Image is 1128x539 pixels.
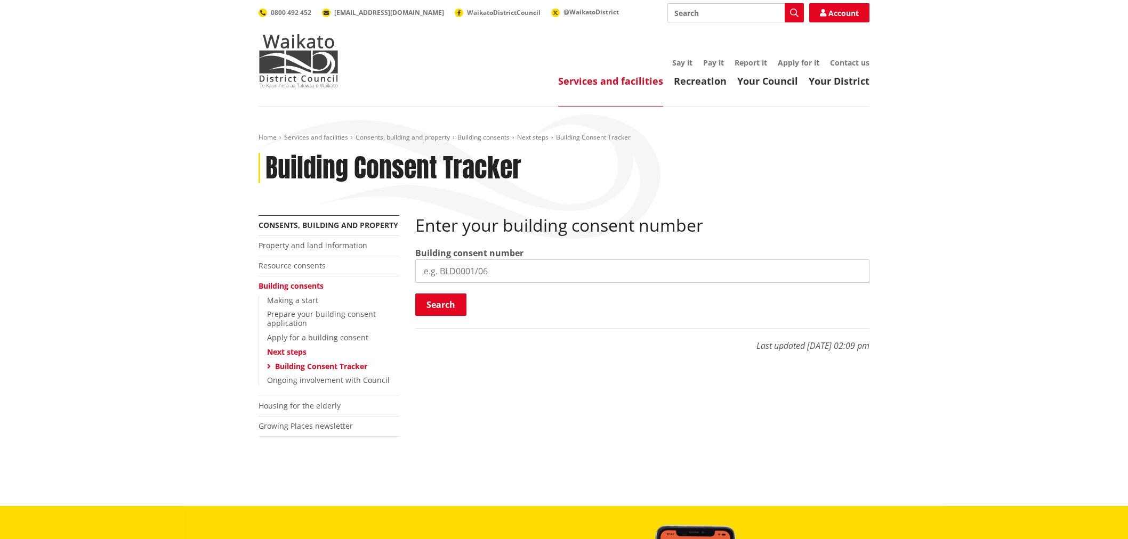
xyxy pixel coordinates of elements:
[259,260,326,271] a: Resource consents
[415,259,869,283] input: e.g. BLD0001/06
[334,8,444,17] span: [EMAIL_ADDRESS][DOMAIN_NAME]
[267,295,318,305] a: Making a start
[457,133,510,142] a: Building consents
[271,8,311,17] span: 0800 492 452
[415,293,466,316] button: Search
[259,421,353,431] a: Growing Places newsletter
[259,220,398,230] a: Consents, building and property
[259,8,311,17] a: 0800 492 452
[830,58,869,68] a: Contact us
[551,7,619,17] a: @WaikatoDistrict
[558,75,663,87] a: Services and facilities
[467,8,541,17] span: WaikatoDistrictCouncil
[667,3,804,22] input: Search input
[517,133,549,142] a: Next steps
[259,34,339,87] img: Waikato District Council - Te Kaunihera aa Takiwaa o Waikato
[563,7,619,17] span: @WaikatoDistrict
[778,58,819,68] a: Apply for it
[259,133,869,142] nav: breadcrumb
[455,8,541,17] a: WaikatoDistrictCouncil
[259,240,367,250] a: Property and land information
[265,153,521,184] h1: Building Consent Tracker
[275,361,367,371] a: Building Consent Tracker
[267,309,376,328] a: Prepare your building consent application
[415,328,869,352] p: Last updated [DATE] 02:09 pm
[267,332,368,342] a: Apply for a building consent
[356,133,450,142] a: Consents, building and property
[415,215,869,235] h2: Enter your building consent number
[259,133,277,142] a: Home
[556,133,631,142] span: Building Consent Tracker
[259,281,324,291] a: Building consents
[322,8,444,17] a: [EMAIL_ADDRESS][DOMAIN_NAME]
[672,58,692,68] a: Say it
[267,347,307,357] a: Next steps
[809,75,869,87] a: Your District
[415,247,523,259] label: Building consent number
[735,58,767,68] a: Report it
[703,58,724,68] a: Pay it
[267,375,390,385] a: Ongoing involvement with Council
[737,75,798,87] a: Your Council
[259,401,341,411] a: Housing for the elderly
[674,75,727,87] a: Recreation
[284,133,348,142] a: Services and facilities
[809,3,869,22] a: Account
